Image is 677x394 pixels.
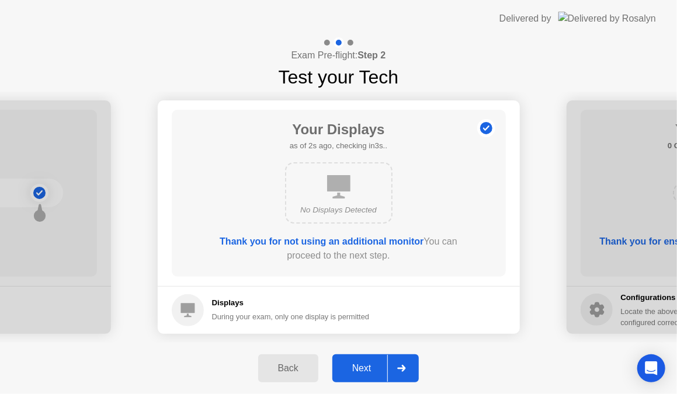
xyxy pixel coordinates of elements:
h5: Displays [212,297,370,309]
div: Open Intercom Messenger [637,354,665,382]
h4: Exam Pre-flight: [291,48,386,62]
button: Next [332,354,419,382]
img: Delivered by Rosalyn [558,12,656,25]
b: Step 2 [357,50,386,60]
button: Back [258,354,318,382]
div: Back [262,363,315,374]
h1: Your Displays [290,119,387,140]
div: Delivered by [499,12,551,26]
div: You can proceed to the next step. [205,235,473,263]
b: Thank you for not using an additional monitor [220,236,423,246]
h1: Test your Tech [279,63,399,91]
h5: as of 2s ago, checking in3s.. [290,140,387,152]
div: Next [336,363,388,374]
div: During your exam, only one display is permitted [212,311,370,322]
div: No Displays Detected [296,204,382,216]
